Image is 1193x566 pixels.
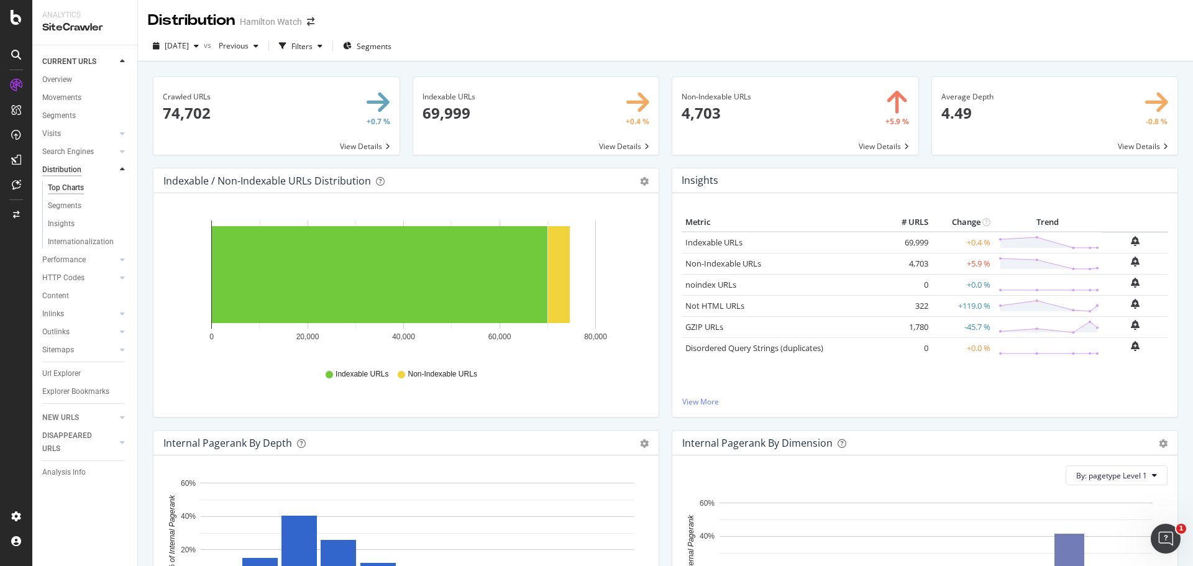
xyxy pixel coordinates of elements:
div: Distribution [148,10,235,31]
text: 60,000 [488,332,511,341]
div: Content [42,290,69,303]
div: Internal Pagerank By Dimension [682,437,833,449]
div: SiteCrawler [42,21,127,35]
div: Inlinks [42,308,64,321]
a: Indexable URLs [685,237,743,248]
div: bell-plus [1131,341,1140,351]
a: CURRENT URLS [42,55,116,68]
button: By: pagetype Level 1 [1066,465,1168,485]
div: Filters [291,41,313,52]
text: 20,000 [296,332,319,341]
a: Performance [42,253,116,267]
td: 4,703 [882,253,931,274]
a: Movements [42,91,129,104]
td: 69,999 [882,232,931,253]
button: Previous [214,36,263,56]
a: DISAPPEARED URLS [42,429,116,455]
span: 2025 Sep. 25th [165,40,189,51]
div: NEW URLS [42,411,79,424]
div: gear [640,439,649,448]
span: Non-Indexable URLs [408,369,477,380]
a: Distribution [42,163,116,176]
div: CURRENT URLS [42,55,96,68]
a: Insights [48,217,129,231]
div: HTTP Codes [42,272,85,285]
td: +119.0 % [931,295,994,316]
a: Inlinks [42,308,116,321]
a: Segments [48,199,129,212]
a: Overview [42,73,129,86]
th: Trend [994,213,1102,232]
iframe: Intercom live chat [1151,524,1181,554]
div: Analytics [42,10,127,21]
a: Segments [42,109,129,122]
div: Distribution [42,163,81,176]
div: Top Charts [48,181,84,194]
div: bell-plus [1131,278,1140,288]
a: Content [42,290,129,303]
div: Url Explorer [42,367,81,380]
div: Hamilton Watch [240,16,302,28]
div: bell-plus [1131,257,1140,267]
span: Segments [357,41,391,52]
div: Movements [42,91,81,104]
td: -45.7 % [931,316,994,337]
a: HTTP Codes [42,272,116,285]
button: Segments [338,36,396,56]
span: Indexable URLs [336,369,388,380]
a: View More [682,396,1168,407]
td: +0.0 % [931,274,994,295]
a: Not HTML URLs [685,300,744,311]
a: Url Explorer [42,367,129,380]
button: [DATE] [148,36,204,56]
div: Segments [42,109,76,122]
span: vs [204,40,214,50]
div: gear [640,177,649,186]
div: bell-plus [1131,236,1140,246]
text: 20% [181,545,196,554]
div: bell-plus [1131,320,1140,330]
a: Search Engines [42,145,116,158]
span: 1 [1176,524,1186,534]
div: arrow-right-arrow-left [307,17,314,26]
div: Performance [42,253,86,267]
td: 0 [882,337,931,358]
td: +0.0 % [931,337,994,358]
a: Visits [42,127,116,140]
div: Explorer Bookmarks [42,385,109,398]
a: Outlinks [42,326,116,339]
th: Change [931,213,994,232]
div: Analysis Info [42,466,86,479]
svg: A chart. [163,213,644,357]
a: NEW URLS [42,411,116,424]
div: Outlinks [42,326,70,339]
td: +0.4 % [931,232,994,253]
div: bell-plus [1131,299,1140,309]
div: Indexable / Non-Indexable URLs Distribution [163,175,371,187]
text: 40,000 [392,332,415,341]
th: Metric [682,213,882,232]
span: Previous [214,40,249,51]
td: 1,780 [882,316,931,337]
a: GZIP URLs [685,321,723,332]
a: Non-Indexable URLs [685,258,761,269]
a: Top Charts [48,181,129,194]
text: 60% [700,499,715,508]
button: Filters [274,36,327,56]
div: Sitemaps [42,344,74,357]
text: 40% [181,513,196,521]
div: Internal Pagerank by Depth [163,437,292,449]
div: Search Engines [42,145,94,158]
div: Segments [48,199,81,212]
text: 0 [209,332,214,341]
a: Sitemaps [42,344,116,357]
a: Disordered Query Strings (duplicates) [685,342,823,354]
text: 80,000 [584,332,607,341]
div: DISAPPEARED URLS [42,429,105,455]
th: # URLS [882,213,931,232]
div: Overview [42,73,72,86]
a: Explorer Bookmarks [42,385,129,398]
td: 322 [882,295,931,316]
td: 0 [882,274,931,295]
